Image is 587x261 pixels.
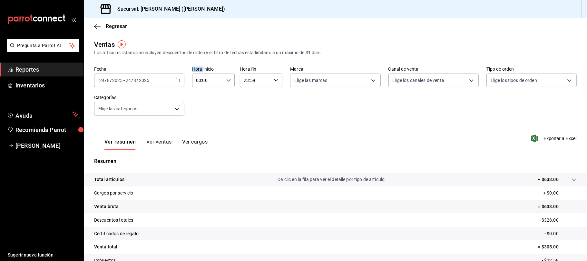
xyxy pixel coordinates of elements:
[491,77,537,84] span: Elige los tipos de orden
[131,78,133,83] span: /
[294,77,327,84] span: Elige las marcas
[137,78,139,83] span: /
[393,77,444,84] span: Elige los canales de venta
[94,23,127,29] button: Regresar
[15,141,78,150] span: [PERSON_NAME]
[98,105,138,112] span: Elige las categorías
[105,78,107,83] span: /
[94,95,184,100] label: Categorías
[486,67,577,72] label: Tipo de orden
[112,5,225,13] h3: Sucursal: [PERSON_NAME] ([PERSON_NAME])
[94,157,577,165] p: Resumen
[94,203,119,210] p: Venta bruta
[7,39,79,52] button: Pregunta a Parrot AI
[15,81,78,90] span: Inventarios
[71,17,76,22] button: open_drawer_menu
[539,217,577,224] p: - $328.00
[104,139,208,150] div: navigation tabs
[94,49,577,56] div: Los artículos listados no incluyen descuentos de orden y el filtro de fechas está limitado a un m...
[110,78,112,83] span: /
[139,78,150,83] input: ----
[94,244,117,250] p: Venta total
[146,139,172,150] button: Ver ventas
[538,203,577,210] p: = $633.00
[15,65,78,74] span: Reportes
[94,40,115,49] div: Ventas
[278,176,385,183] p: Da clic en la fila para ver el detalle por tipo de artículo
[15,125,78,134] span: Recomienda Parrot
[94,190,133,196] p: Cargos por servicio
[104,139,136,150] button: Ver resumen
[543,190,577,196] p: + $0.00
[94,67,184,72] label: Fecha
[107,78,110,83] input: --
[133,78,137,83] input: --
[538,244,577,250] p: = $305.00
[112,78,123,83] input: ----
[123,78,125,83] span: -
[94,176,124,183] p: Total artículos
[94,217,133,224] p: Descuentos totales
[192,67,235,72] label: Hora inicio
[240,67,282,72] label: Hora fin
[8,252,78,258] span: Sugerir nueva función
[182,139,208,150] button: Ver cargos
[290,67,380,72] label: Marca
[5,47,79,54] a: Pregunta a Parrot AI
[538,176,559,183] p: + $633.00
[118,40,126,48] img: Tooltip marker
[533,135,577,142] button: Exportar a Excel
[125,78,131,83] input: --
[106,23,127,29] span: Regresar
[15,111,70,118] span: Ayuda
[388,67,479,72] label: Canal de venta
[94,230,139,237] p: Certificados de regalo
[99,78,105,83] input: --
[544,230,577,237] p: - $0.00
[17,42,69,49] span: Pregunta a Parrot AI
